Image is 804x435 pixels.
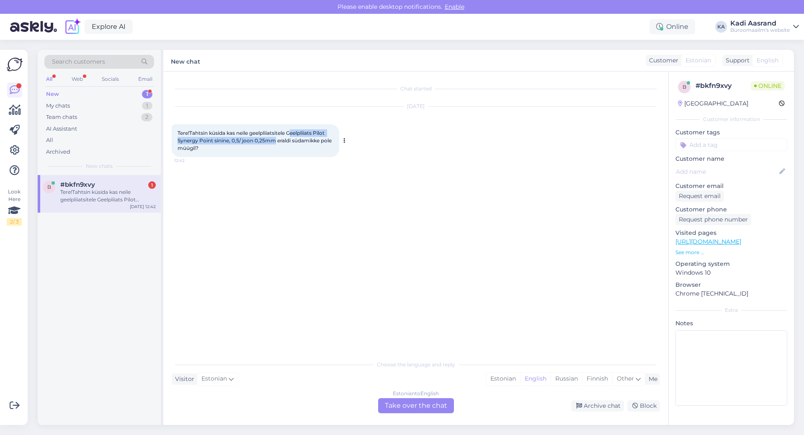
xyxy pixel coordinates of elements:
div: [GEOGRAPHIC_DATA] [678,99,748,108]
div: Socials [100,74,121,85]
div: Büroomaailm's website [730,27,790,33]
div: Support [722,56,750,65]
span: 12:42 [174,157,206,164]
div: Choose the language and reply [172,361,660,368]
div: Customer [646,56,678,65]
div: 2 / 3 [7,218,22,226]
span: Tere!Tahtsin küsida kas neile geelpliiatsitele Geelpliiats Pilot Synergy Point sinine, 0,5/ joon ... [178,130,333,151]
div: 1 [142,102,152,110]
p: Browser [675,281,787,289]
input: Add a tag [675,139,787,151]
div: # bkfn9xvy [696,81,751,91]
div: AI Assistant [46,125,77,133]
label: New chat [171,55,200,66]
p: Customer phone [675,205,787,214]
div: Web [70,74,85,85]
span: Online [751,81,785,90]
div: My chats [46,102,70,110]
div: English [520,373,551,385]
div: Finnish [582,373,612,385]
div: Me [645,375,657,384]
p: Operating system [675,260,787,268]
div: Estonian [486,373,520,385]
input: Add name [676,167,778,176]
div: Tere!Tahtsin küsida kas neile geelpliiatsitele Geelpliiats Pilot Synergy Point sinine, 0,5/ joon ... [60,188,156,203]
img: explore-ai [64,18,81,36]
a: [URL][DOMAIN_NAME] [675,238,741,245]
div: Extra [675,306,787,314]
span: New chats [86,162,113,170]
div: All [44,74,54,85]
p: Visited pages [675,229,787,237]
p: Customer name [675,154,787,163]
div: Visitor [172,375,194,384]
img: Askly Logo [7,57,23,72]
div: 2 [141,113,152,121]
span: Estonian [685,56,711,65]
div: [DATE] 12:42 [130,203,156,210]
div: Kadi Aasrand [730,20,790,27]
span: Search customers [52,57,105,66]
span: b [47,184,51,190]
div: Chat started [172,85,660,93]
div: Archived [46,148,70,156]
div: Email [137,74,154,85]
p: Customer tags [675,128,787,137]
a: Kadi AasrandBüroomaailm's website [730,20,799,33]
div: Look Here [7,188,22,226]
div: Russian [551,373,582,385]
div: Take over the chat [378,398,454,413]
div: Online [649,19,695,34]
span: Enable [442,3,467,10]
p: See more ... [675,249,787,256]
div: Request phone number [675,214,751,225]
div: Request email [675,190,724,202]
span: b [683,84,686,90]
div: Estonian to English [393,390,439,397]
p: Chrome [TECHNICAL_ID] [675,289,787,298]
div: Archive chat [571,400,624,412]
div: KA [715,21,727,33]
p: Customer email [675,182,787,190]
span: Estonian [201,374,227,384]
p: Notes [675,319,787,328]
p: Windows 10 [675,268,787,277]
div: 1 [148,181,156,189]
div: [DATE] [172,103,660,110]
span: #bkfn9xvy [60,181,95,188]
span: Other [617,375,634,382]
div: Customer information [675,116,787,123]
div: Block [627,400,660,412]
div: New [46,90,59,98]
a: Explore AI [85,20,133,34]
span: English [757,56,778,65]
div: All [46,136,53,144]
div: 1 [142,90,152,98]
div: Team chats [46,113,77,121]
